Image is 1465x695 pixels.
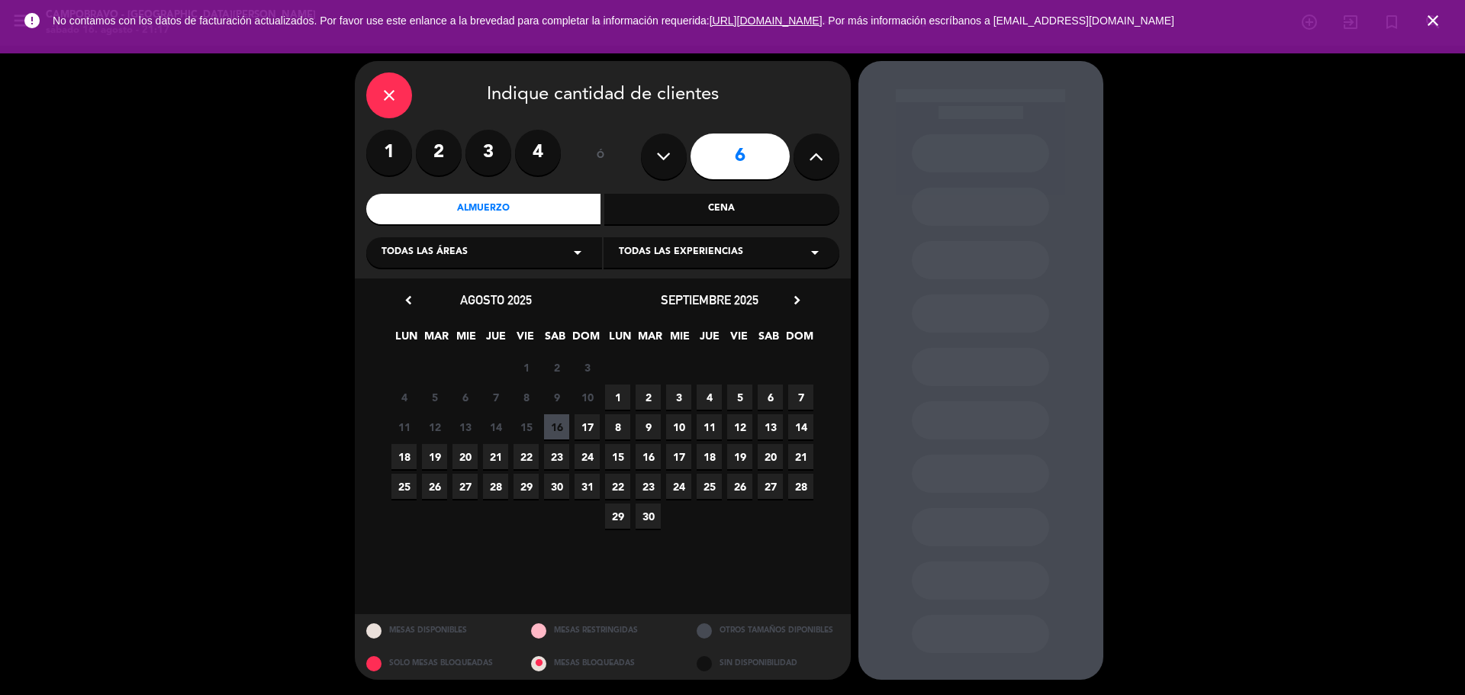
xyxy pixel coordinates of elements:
[758,414,783,439] span: 13
[788,474,813,499] span: 28
[636,504,661,529] span: 30
[391,414,417,439] span: 11
[544,385,569,410] span: 9
[422,444,447,469] span: 19
[380,86,398,105] i: close
[575,474,600,499] span: 31
[452,474,478,499] span: 27
[391,474,417,499] span: 25
[667,327,692,352] span: MIE
[366,130,412,175] label: 1
[726,327,752,352] span: VIE
[605,504,630,529] span: 29
[460,292,532,307] span: agosto 2025
[604,194,839,224] div: Cena
[661,292,758,307] span: septiembre 2025
[806,243,824,262] i: arrow_drop_down
[416,130,462,175] label: 2
[452,385,478,410] span: 6
[697,385,722,410] span: 4
[568,243,587,262] i: arrow_drop_down
[605,444,630,469] span: 15
[666,444,691,469] span: 17
[465,130,511,175] label: 3
[727,474,752,499] span: 26
[452,414,478,439] span: 13
[575,414,600,439] span: 17
[382,245,468,260] span: Todas las áreas
[544,444,569,469] span: 23
[514,355,539,380] span: 1
[619,245,743,260] span: Todas las experiencias
[605,385,630,410] span: 1
[422,474,447,499] span: 26
[575,385,600,410] span: 10
[422,414,447,439] span: 12
[727,385,752,410] span: 5
[452,444,478,469] span: 20
[53,14,1174,27] span: No contamos con los datos de facturación actualizados. Por favor use este enlance a la brevedad p...
[483,385,508,410] span: 7
[515,130,561,175] label: 4
[453,327,478,352] span: MIE
[636,414,661,439] span: 9
[544,355,569,380] span: 2
[727,414,752,439] span: 12
[697,327,722,352] span: JUE
[483,414,508,439] span: 14
[636,385,661,410] span: 2
[697,474,722,499] span: 25
[423,327,449,352] span: MAR
[788,444,813,469] span: 21
[514,414,539,439] span: 15
[575,355,600,380] span: 3
[758,474,783,499] span: 27
[355,647,520,680] div: SOLO MESAS BLOQUEADAS
[789,292,805,308] i: chevron_right
[786,327,811,352] span: DOM
[697,414,722,439] span: 11
[391,444,417,469] span: 18
[605,474,630,499] span: 22
[685,614,851,647] div: OTROS TAMAÑOS DIPONIBLES
[543,327,568,352] span: SAB
[520,614,685,647] div: MESAS RESTRINGIDAS
[394,327,419,352] span: LUN
[544,474,569,499] span: 30
[483,327,508,352] span: JUE
[823,14,1174,27] a: . Por más información escríbanos a [EMAIL_ADDRESS][DOMAIN_NAME]
[727,444,752,469] span: 19
[514,385,539,410] span: 8
[637,327,662,352] span: MAR
[513,327,538,352] span: VIE
[685,647,851,680] div: SIN DISPONIBILIDAD
[666,474,691,499] span: 24
[636,444,661,469] span: 16
[666,414,691,439] span: 10
[710,14,823,27] a: [URL][DOMAIN_NAME]
[636,474,661,499] span: 23
[1424,11,1442,30] i: close
[576,130,626,183] div: ó
[788,385,813,410] span: 7
[514,444,539,469] span: 22
[544,414,569,439] span: 16
[483,474,508,499] span: 28
[756,327,781,352] span: SAB
[697,444,722,469] span: 18
[607,327,633,352] span: LUN
[788,414,813,439] span: 14
[575,444,600,469] span: 24
[483,444,508,469] span: 21
[366,194,601,224] div: Almuerzo
[520,647,685,680] div: MESAS BLOQUEADAS
[514,474,539,499] span: 29
[366,72,839,118] div: Indique cantidad de clientes
[572,327,597,352] span: DOM
[23,11,41,30] i: error
[391,385,417,410] span: 4
[666,385,691,410] span: 3
[422,385,447,410] span: 5
[401,292,417,308] i: chevron_left
[605,414,630,439] span: 8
